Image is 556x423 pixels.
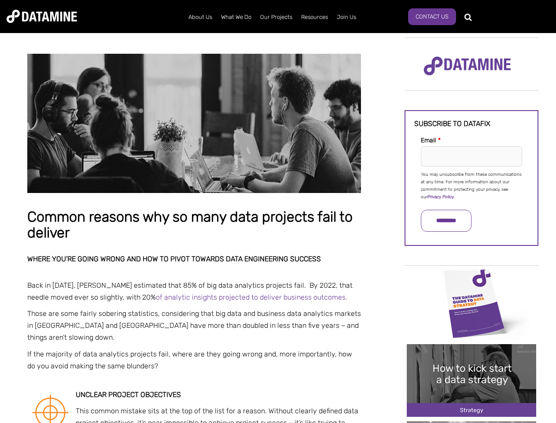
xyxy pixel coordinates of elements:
h3: Subscribe to datafix [414,120,529,128]
a: What We Do [217,6,256,29]
strong: Unclear project objectives [76,390,181,399]
span: Email [421,137,436,144]
img: Datamine [7,10,77,23]
p: You may unsubscribe from these communications at any time. For more information about our commitm... [421,171,522,201]
img: Datamine Logo No Strapline - Purple [418,51,517,82]
img: Common reasons why so many data projects fail to deliver [27,54,361,193]
h1: Common reasons why so many data projects fail to deliver [27,209,361,241]
p: Back in [DATE], [PERSON_NAME] estimated that 85% of big data analytics projects fail. By 2022, th... [27,279,361,303]
h2: Where you’re going wrong and how to pivot towards data engineering success [27,255,361,263]
a: Join Us [332,6,361,29]
a: Contact Us [408,8,456,25]
a: Our Projects [256,6,297,29]
p: Those are some fairly sobering statistics, considering that big data and business data analytics ... [27,308,361,344]
a: Resources [297,6,332,29]
img: 20241212 How to kick start a data strategy-2 [407,344,536,417]
a: of analytic insights projected to deliver business outcomes. [156,293,347,301]
p: If the majority of data analytics projects fail, where are they going wrong and, more importantly... [27,348,361,372]
a: Privacy Policy [427,194,454,200]
img: Data Strategy Cover thumbnail [407,267,536,339]
a: About Us [184,6,217,29]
